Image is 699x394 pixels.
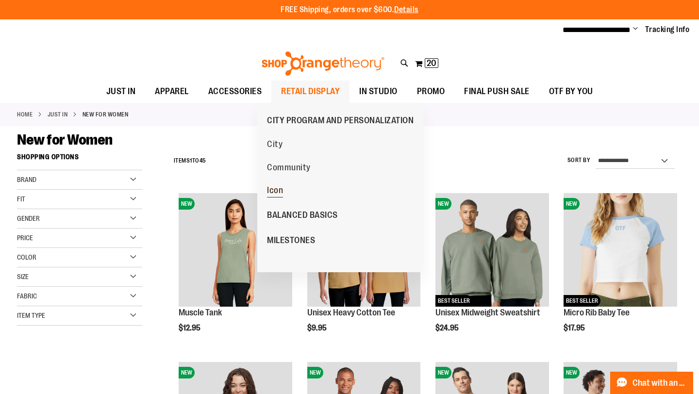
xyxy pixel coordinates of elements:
a: Unisex Heavy Cotton Tee [307,308,395,317]
span: City [267,139,283,151]
ul: RETAIL DISPLAY [257,103,423,272]
a: Icon [262,179,288,202]
a: BALANCED BASICS [257,202,348,228]
a: RETAIL DISPLAY [271,81,349,103]
span: APPAREL [155,81,189,102]
span: MILESTONES [267,235,315,247]
span: 1 [190,157,192,164]
span: Size [17,273,29,280]
span: JUST IN [106,81,136,102]
a: Muscle Tank [179,308,222,317]
a: Micro Rib Baby TeeNEWBEST SELLER [564,193,677,308]
span: OTF BY YOU [549,81,593,102]
a: APPAREL [145,81,199,103]
span: NEW [307,367,323,378]
a: MILESTONES [257,228,325,253]
strong: New for Women [83,110,129,119]
button: Account menu [633,25,638,34]
span: NEW [179,198,195,210]
a: Unisex Midweight Sweatshirt [435,308,540,317]
a: City [262,132,287,156]
span: PROMO [417,81,445,102]
a: Unisex Midweight SweatshirtNEWBEST SELLER [435,193,549,308]
span: FINAL PUSH SALE [464,81,530,102]
span: CITY PROGRAM AND PERSONALIZATION [267,115,414,128]
div: product [431,188,554,357]
a: PROMO [407,81,455,103]
span: Community [267,163,311,175]
a: OTF BY YOU [539,81,603,103]
span: NEW [564,367,580,378]
span: Price [17,234,33,242]
h2: Items to [174,153,206,168]
strong: Shopping Options [17,148,142,170]
span: Gender [17,214,40,222]
img: Micro Rib Baby Tee [564,193,677,307]
span: Fit [17,195,25,203]
span: IN STUDIO [359,81,398,102]
a: ACCESSORIES [199,81,272,103]
label: Sort By [567,156,591,164]
span: ACCESSORIES [208,81,262,102]
span: $12.95 [179,324,202,332]
span: Icon [267,185,283,197]
a: CITY PROGRAM AND PERSONALIZATION [257,108,423,133]
span: RETAIL DISPLAY [281,81,340,102]
div: product [559,188,682,357]
span: BALANCED BASICS [267,210,338,222]
span: Chat with an Expert [632,378,687,388]
a: Micro Rib Baby Tee [564,308,630,317]
span: $17.95 [564,324,586,332]
span: 20 [427,58,436,68]
a: IN STUDIO [349,81,407,103]
span: BEST SELLER [435,295,472,307]
span: Brand [17,176,36,183]
div: product [174,188,297,357]
span: NEW [564,198,580,210]
a: Tracking Info [645,24,690,35]
a: Home [17,110,33,119]
span: NEW [179,367,195,378]
a: JUST IN [97,81,146,102]
span: Color [17,253,36,261]
img: Muscle Tank [179,193,292,307]
div: product [302,188,426,357]
a: FINAL PUSH SALE [454,81,539,103]
span: Fabric [17,292,37,300]
p: FREE Shipping, orders over $600. [281,4,418,16]
span: 45 [200,157,206,164]
span: NEW [435,367,451,378]
img: Shop Orangetheory [260,51,386,76]
span: Item Type [17,312,45,319]
a: Details [394,5,418,14]
a: Muscle TankNEW [179,193,292,308]
span: BEST SELLER [564,295,600,307]
a: JUST IN [48,110,68,119]
a: Community [262,156,316,179]
span: New for Women [17,131,113,148]
span: $9.95 [307,324,328,332]
button: Chat with an Expert [610,372,694,394]
span: $24.95 [435,324,460,332]
span: NEW [435,198,451,210]
img: Unisex Midweight Sweatshirt [435,193,549,307]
